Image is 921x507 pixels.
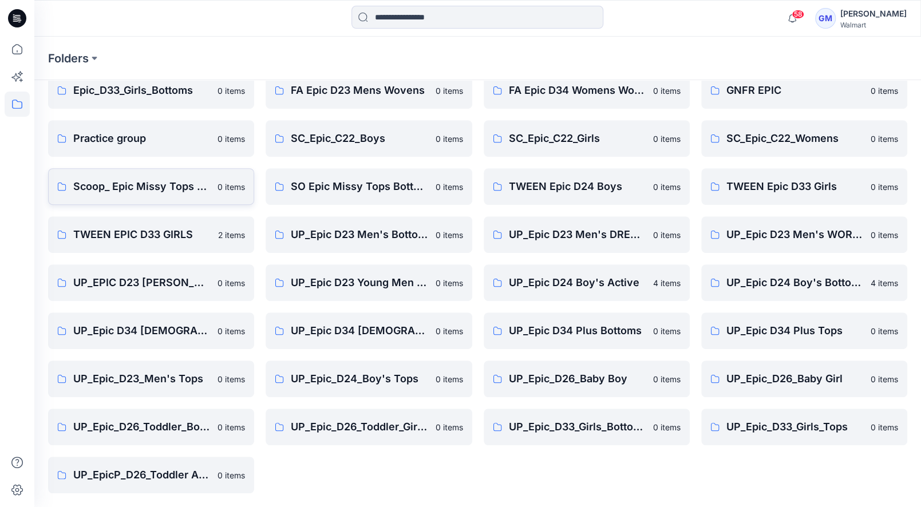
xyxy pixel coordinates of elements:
[436,133,463,145] p: 0 items
[701,264,907,301] a: UP_Epic D24 Boy's Bottoms4 items
[291,130,428,146] p: SC_Epic_C22_Boys
[266,120,472,157] a: SC_Epic_C22_Boys0 items
[484,216,690,253] a: UP_Epic D23 Men's DRESSWEAR0 items
[653,277,681,289] p: 4 items
[484,120,690,157] a: SC_Epic_C22_Girls0 items
[484,409,690,445] a: UP_Epic_D33_Girls_Bottoms0 items
[701,361,907,397] a: UP_Epic_D26_Baby Girl0 items
[509,419,646,435] p: UP_Epic_D33_Girls_Bottoms
[48,168,254,205] a: Scoop_ Epic Missy Tops Bottoms Dress0 items
[266,72,472,109] a: FA Epic D23 Mens Wovens0 items
[48,120,254,157] a: Practice group0 items
[726,275,864,291] p: UP_Epic D24 Boy's Bottoms
[653,85,681,97] p: 0 items
[653,325,681,337] p: 0 items
[436,229,463,241] p: 0 items
[653,133,681,145] p: 0 items
[48,312,254,349] a: UP_Epic D34 [DEMOGRAPHIC_DATA] Bottoms0 items
[73,227,211,243] p: TWEEN EPIC D33 GIRLS
[792,10,804,19] span: 58
[871,373,898,385] p: 0 items
[291,371,428,387] p: UP_Epic_D24_Boy's Tops
[218,229,245,241] p: 2 items
[218,373,245,385] p: 0 items
[484,312,690,349] a: UP_Epic D34 Plus Bottoms0 items
[218,325,245,337] p: 0 items
[291,323,428,339] p: UP_Epic D34 [DEMOGRAPHIC_DATA] Top
[266,361,472,397] a: UP_Epic_D24_Boy's Tops0 items
[701,120,907,157] a: SC_Epic_C22_Womens0 items
[653,421,681,433] p: 0 items
[291,179,428,195] p: SO Epic Missy Tops Bottoms Dress
[484,72,690,109] a: FA Epic D34 Womens Woven0 items
[871,325,898,337] p: 0 items
[48,216,254,253] a: TWEEN EPIC D33 GIRLS2 items
[726,179,864,195] p: TWEEN Epic D33 Girls
[73,82,211,98] p: Epic_D33_Girls_Bottoms
[726,130,864,146] p: SC_Epic_C22_Womens
[436,181,463,193] p: 0 items
[218,133,245,145] p: 0 items
[509,130,646,146] p: SC_Epic_C22_Girls
[48,72,254,109] a: Epic_D33_Girls_Bottoms0 items
[726,371,864,387] p: UP_Epic_D26_Baby Girl
[436,373,463,385] p: 0 items
[73,467,211,483] p: UP_EpicP_D26_Toddler Active
[509,179,646,195] p: TWEEN Epic D24 Boys
[218,85,245,97] p: 0 items
[291,227,428,243] p: UP_Epic D23 Men's Bottoms
[266,168,472,205] a: SO Epic Missy Tops Bottoms Dress0 items
[73,371,211,387] p: UP_Epic_D23_Men's Tops
[436,421,463,433] p: 0 items
[73,419,211,435] p: UP_Epic_D26_Toddler_Boys Tops & Bottoms
[291,82,428,98] p: FA Epic D23 Mens Wovens
[701,216,907,253] a: UP_Epic D23 Men's WORKWEAR0 items
[509,227,646,243] p: UP_Epic D23 Men's DRESSWEAR
[218,469,245,481] p: 0 items
[701,168,907,205] a: TWEEN Epic D33 Girls0 items
[436,325,463,337] p: 0 items
[484,361,690,397] a: UP_Epic_D26_Baby Boy0 items
[291,419,428,435] p: UP_Epic_D26_Toddler_Girls Tops & Bottoms
[701,312,907,349] a: UP_Epic D34 Plus Tops0 items
[484,168,690,205] a: TWEEN Epic D24 Boys0 items
[48,361,254,397] a: UP_Epic_D23_Men's Tops0 items
[726,227,864,243] p: UP_Epic D23 Men's WORKWEAR
[871,85,898,97] p: 0 items
[73,323,211,339] p: UP_Epic D34 [DEMOGRAPHIC_DATA] Bottoms
[436,277,463,289] p: 0 items
[73,179,211,195] p: Scoop_ Epic Missy Tops Bottoms Dress
[840,7,907,21] div: [PERSON_NAME]
[726,419,864,435] p: UP_Epic_D33_Girls_Tops
[266,264,472,301] a: UP_Epic D23 Young Men Tops0 items
[871,229,898,241] p: 0 items
[871,133,898,145] p: 0 items
[48,457,254,493] a: UP_EpicP_D26_Toddler Active0 items
[871,181,898,193] p: 0 items
[653,181,681,193] p: 0 items
[266,409,472,445] a: UP_Epic_D26_Toddler_Girls Tops & Bottoms0 items
[73,275,211,291] p: UP_EPIC D23 [PERSON_NAME]
[815,8,836,29] div: GM
[48,409,254,445] a: UP_Epic_D26_Toddler_Boys Tops & Bottoms0 items
[218,421,245,433] p: 0 items
[436,85,463,97] p: 0 items
[509,82,646,98] p: FA Epic D34 Womens Woven
[653,229,681,241] p: 0 items
[509,323,646,339] p: UP_Epic D34 Plus Bottoms
[218,181,245,193] p: 0 items
[509,275,646,291] p: UP_Epic D24 Boy's Active
[840,21,907,29] div: Walmart
[266,216,472,253] a: UP_Epic D23 Men's Bottoms0 items
[871,421,898,433] p: 0 items
[509,371,646,387] p: UP_Epic_D26_Baby Boy
[701,72,907,109] a: GNFR EPIC0 items
[48,264,254,301] a: UP_EPIC D23 [PERSON_NAME]0 items
[48,50,89,66] a: Folders
[871,277,898,289] p: 4 items
[726,323,864,339] p: UP_Epic D34 Plus Tops
[73,130,211,146] p: Practice group
[484,264,690,301] a: UP_Epic D24 Boy's Active4 items
[653,373,681,385] p: 0 items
